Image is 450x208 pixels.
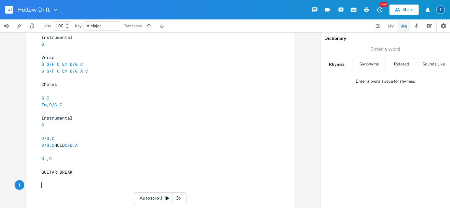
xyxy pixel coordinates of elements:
[41,135,49,141] span: D/G
[41,135,57,141] span: ,
[17,7,50,13] span: Hollow Drift
[321,58,353,71] div: Rhymes
[41,156,44,161] span: G
[57,68,60,74] span: C
[41,68,44,74] span: G
[41,41,44,47] span: G
[356,79,415,84] div: Enter a word above for rhymes.
[41,95,44,101] span: G
[62,68,67,74] span: Em
[41,142,80,148] span: , HOLD .
[41,102,47,108] span: Em
[47,61,54,67] span: G/F
[85,68,88,74] span: C
[324,36,446,41] div: Dictionary
[41,34,73,40] span: Instrumental
[436,6,445,14] div: The Killing Tide
[86,23,101,29] span: A Major
[62,61,67,67] span: Em
[70,61,78,67] span: D/G
[52,135,54,141] span: C
[389,5,419,15] button: Share
[41,169,73,175] span: GUITAR BREAK
[75,24,82,28] div: Key
[70,68,78,74] span: D/G
[436,2,445,17] button: T
[41,54,54,60] span: Verse
[41,102,65,108] span: , ,
[49,156,52,161] span: C
[379,2,388,7] div: New
[80,68,83,74] span: A
[65,142,73,148] span: C/E
[134,192,186,204] div: Autoscroll
[353,58,385,71] div: Synonyms
[41,142,49,148] span: D/G
[80,61,83,67] span: C
[418,58,450,71] div: Sounds Like
[370,46,400,53] span: Enter a word
[60,102,62,108] span: C
[41,81,57,87] span: Chorus
[52,142,54,148] span: C
[373,4,386,16] button: New
[41,115,73,121] span: Instrumental
[47,68,54,74] span: G/F
[386,58,418,71] div: Related
[75,142,78,148] span: A
[41,122,44,128] span: G
[43,24,51,28] div: BPM
[41,95,52,101] span: ,
[41,156,54,161] span: ,,
[173,192,185,204] div: 3x
[41,61,44,67] span: G
[402,7,413,13] div: Share
[49,102,57,108] span: D/G
[124,24,142,28] div: Transpose
[57,61,60,67] span: C
[47,95,49,101] span: C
